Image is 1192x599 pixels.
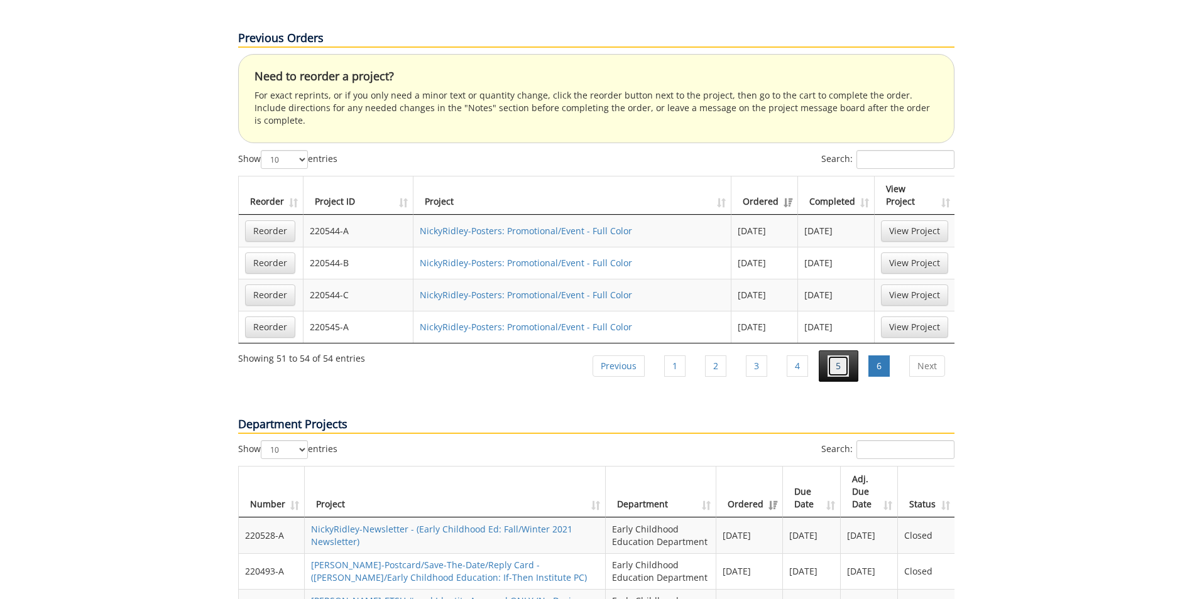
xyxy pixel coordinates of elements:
p: For exact reprints, or if you only need a minor text or quantity change, click the reorder button... [254,89,938,127]
a: NickyRidley-Newsletter - (Early Childhood Ed: Fall/Winter 2021 Newsletter) [311,523,572,548]
td: 220528-A [239,517,305,553]
a: [PERSON_NAME]-Postcard/Save-The-Date/Reply Card - ([PERSON_NAME]/Early Childhood Education: If-Th... [311,559,587,583]
a: Reorder [245,220,295,242]
a: Reorder [245,284,295,306]
a: NickyRidley-Posters: Promotional/Event - Full Color [420,289,632,301]
a: View Project [881,220,948,242]
td: Early Childhood Education Department [606,517,716,553]
th: Completed: activate to sort column ascending [798,176,875,215]
a: Reorder [245,252,295,274]
th: Number: activate to sort column ascending [239,467,305,517]
td: Closed [898,517,954,553]
a: View Project [881,284,948,306]
th: Adj. Due Date: activate to sort column ascending [841,467,899,517]
td: [DATE] [841,517,899,553]
th: Due Date: activate to sort column ascending [783,467,841,517]
a: Next [909,355,945,377]
a: 1 [664,355,686,377]
select: Showentries [261,150,308,169]
td: [DATE] [841,553,899,589]
input: Search: [856,440,954,459]
td: [DATE] [783,517,841,553]
a: View Project [881,252,948,274]
th: Status: activate to sort column ascending [898,467,954,517]
a: NickyRidley-Posters: Promotional/Event - Full Color [420,225,632,237]
th: Ordered: activate to sort column ascending [731,176,798,215]
a: View Project [881,316,948,338]
td: [DATE] [731,247,798,279]
th: View Project: activate to sort column ascending [875,176,954,215]
td: [DATE] [798,247,875,279]
a: Previous [593,355,645,377]
td: [DATE] [798,311,875,343]
a: NickyRidley-Posters: Promotional/Event - Full Color [420,257,632,269]
h4: Need to reorder a project? [254,70,938,83]
td: 220544-B [303,247,414,279]
td: 220544-A [303,215,414,247]
td: [DATE] [731,215,798,247]
input: Search: [856,150,954,169]
td: [DATE] [731,279,798,311]
th: Project: activate to sort column ascending [305,467,606,517]
th: Project ID: activate to sort column ascending [303,176,414,215]
th: Reorder: activate to sort column ascending [239,176,303,215]
td: Early Childhood Education Department [606,553,716,589]
td: 220545-A [303,311,414,343]
p: Department Projects [238,416,954,434]
th: Ordered: activate to sort column ascending [716,467,783,517]
a: 3 [746,355,767,377]
td: [DATE] [716,517,783,553]
td: [DATE] [798,279,875,311]
a: Reorder [245,316,295,338]
th: Project: activate to sort column ascending [413,176,731,215]
label: Show entries [238,440,337,459]
td: [DATE] [731,311,798,343]
td: [DATE] [716,553,783,589]
select: Showentries [261,440,308,459]
td: 220544-C [303,279,414,311]
td: [DATE] [783,553,841,589]
a: 4 [787,355,808,377]
div: Showing 51 to 54 of 54 entries [238,347,365,365]
td: 220493-A [239,553,305,589]
label: Search: [821,440,954,459]
a: 6 [868,355,890,377]
a: 5 [828,355,849,377]
p: Previous Orders [238,30,954,48]
th: Department: activate to sort column ascending [606,467,716,517]
a: 2 [705,355,726,377]
label: Search: [821,150,954,169]
td: [DATE] [798,215,875,247]
a: NickyRidley-Posters: Promotional/Event - Full Color [420,321,632,333]
label: Show entries [238,150,337,169]
td: Closed [898,553,954,589]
